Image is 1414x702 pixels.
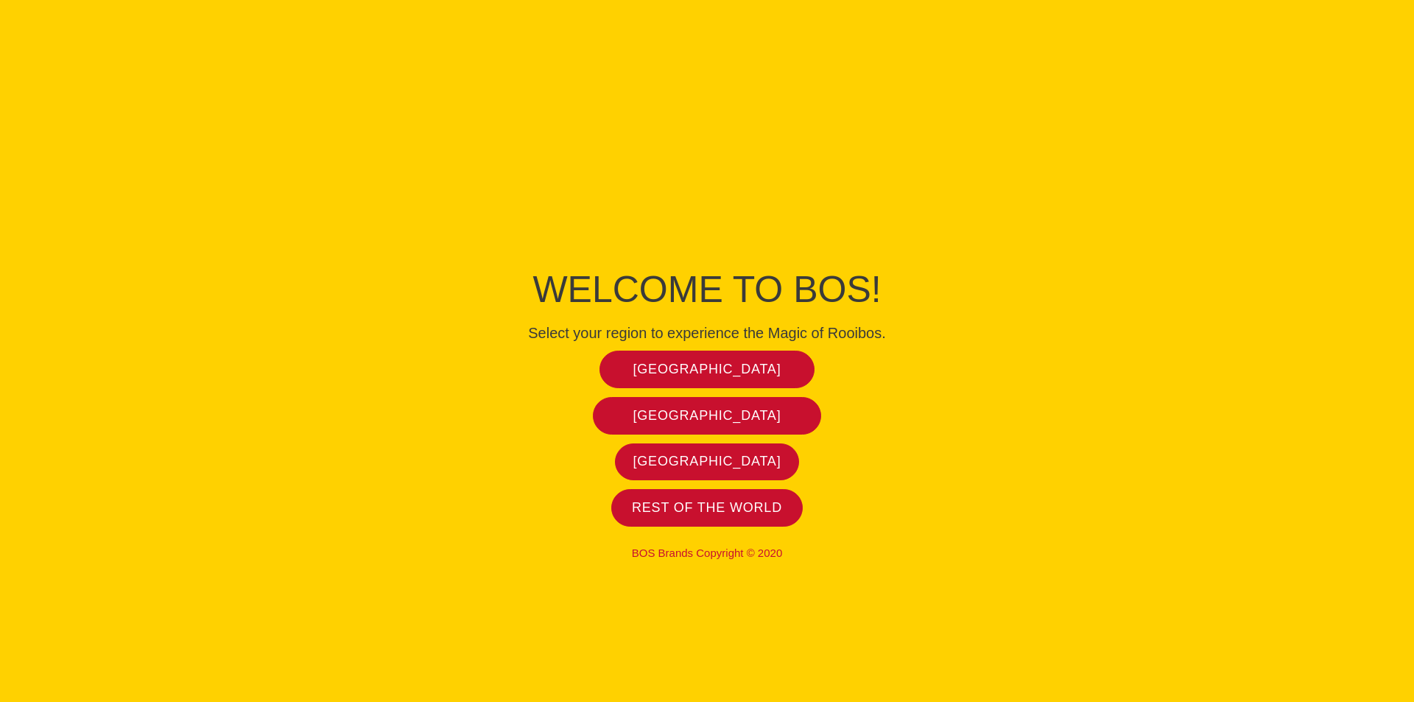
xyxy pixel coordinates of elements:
span: [GEOGRAPHIC_DATA] [633,453,781,470]
a: [GEOGRAPHIC_DATA] [599,351,815,388]
span: Rest of the world [632,499,782,516]
a: [GEOGRAPHIC_DATA] [615,443,799,481]
h4: Select your region to experience the Magic of Rooibos. [376,324,1038,342]
img: Bos Brands [652,137,762,248]
a: Rest of the world [611,489,803,527]
h1: Welcome to BOS! [376,264,1038,315]
p: BOS Brands Copyright © 2020 [376,547,1038,560]
span: [GEOGRAPHIC_DATA] [633,407,781,424]
a: [GEOGRAPHIC_DATA] [593,397,822,435]
span: [GEOGRAPHIC_DATA] [633,361,781,378]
